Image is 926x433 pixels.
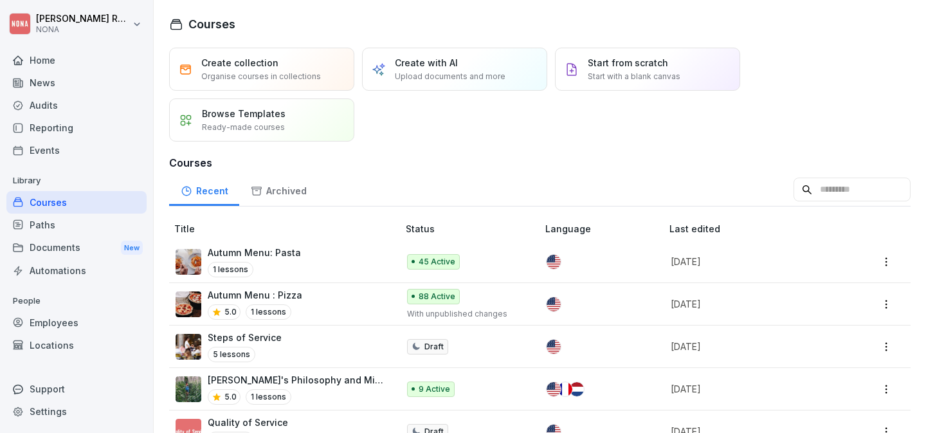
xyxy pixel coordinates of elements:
p: Autumn Menu : Pizza [208,288,302,302]
a: Paths [6,214,147,236]
p: People [6,291,147,311]
img: us.svg [547,382,561,396]
p: 1 lessons [208,262,253,277]
p: Status [406,222,540,235]
p: [DATE] [671,255,833,268]
img: vd9hf8v6tixg1rgmgu18qv0n.png [176,334,201,360]
p: 1 lessons [246,389,291,405]
p: Start with a blank canvas [588,71,680,82]
p: Quality of Service [208,416,288,429]
p: Start from scratch [588,56,668,69]
a: Audits [6,94,147,116]
p: 5.0 [224,306,237,318]
p: Draft [424,341,444,353]
a: DocumentsNew [6,236,147,260]
img: us.svg [547,255,561,269]
p: NONA [36,25,130,34]
p: 5.0 [224,391,237,403]
p: 1 lessons [246,304,291,320]
a: Reporting [6,116,147,139]
div: New [121,241,143,255]
img: us.svg [547,340,561,354]
p: 9 Active [419,383,450,395]
p: 45 Active [419,256,455,268]
a: Employees [6,311,147,334]
a: Recent [169,173,239,206]
h3: Courses [169,155,911,170]
h1: Courses [188,15,235,33]
p: Last edited [669,222,849,235]
a: Archived [239,173,318,206]
p: [PERSON_NAME] Rondeux [36,14,130,24]
p: Steps of Service [208,331,282,344]
img: g03mw99o2jwb6tj6u9fgvrr5.png [176,249,201,275]
div: Support [6,378,147,400]
p: Upload documents and more [395,71,505,82]
p: [PERSON_NAME]'s Philosophy and Mission [208,373,385,387]
a: Home [6,49,147,71]
p: Organise courses in collections [201,71,321,82]
a: Events [6,139,147,161]
div: Documents [6,236,147,260]
img: gigntzqtjbmfaqrmkhd4k4h3.png [176,291,201,317]
img: us.svg [547,297,561,311]
p: 88 Active [419,291,455,302]
p: Create collection [201,56,278,69]
p: Ready-made courses [202,122,285,133]
img: fr.svg [558,382,572,396]
p: Language [545,222,664,235]
p: Create with AI [395,56,458,69]
img: nl.svg [570,382,584,396]
p: 5 lessons [208,347,255,362]
p: [DATE] [671,340,833,353]
a: Locations [6,334,147,356]
a: Courses [6,191,147,214]
p: Library [6,170,147,191]
a: Settings [6,400,147,423]
p: Browse Templates [202,107,286,120]
p: [DATE] [671,297,833,311]
img: cktznsg10ahe3ln2ptfp89y3.png [176,376,201,402]
a: News [6,71,147,94]
p: [DATE] [671,382,833,396]
p: With unpublished changes [407,308,525,320]
a: Automations [6,259,147,282]
p: Title [174,222,401,235]
p: Autumn Menu: Pasta [208,246,301,259]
